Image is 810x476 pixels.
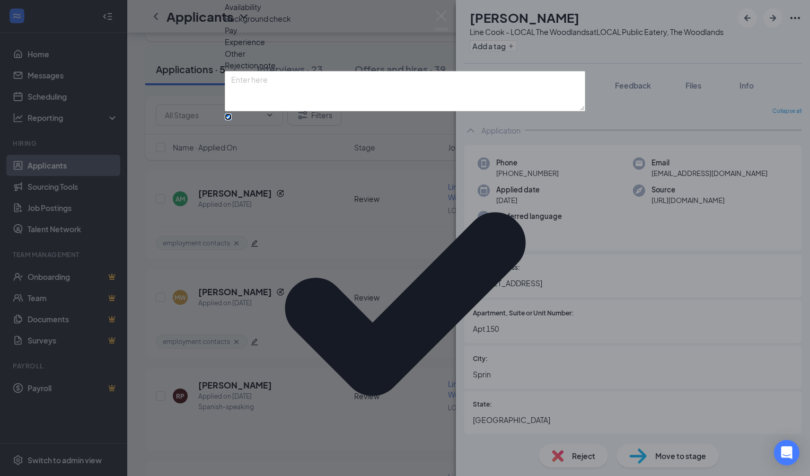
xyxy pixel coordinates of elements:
span: Experience [225,36,265,48]
span: Rejection note [225,60,276,70]
input: Send rejection messageIf unchecked, the applicant will not receive a rejection notification. [225,113,232,120]
span: Other [225,48,245,59]
span: Background check [225,13,291,24]
span: Pay [225,24,237,36]
div: Open Intercom Messenger [774,440,799,465]
span: Availability [225,1,261,13]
